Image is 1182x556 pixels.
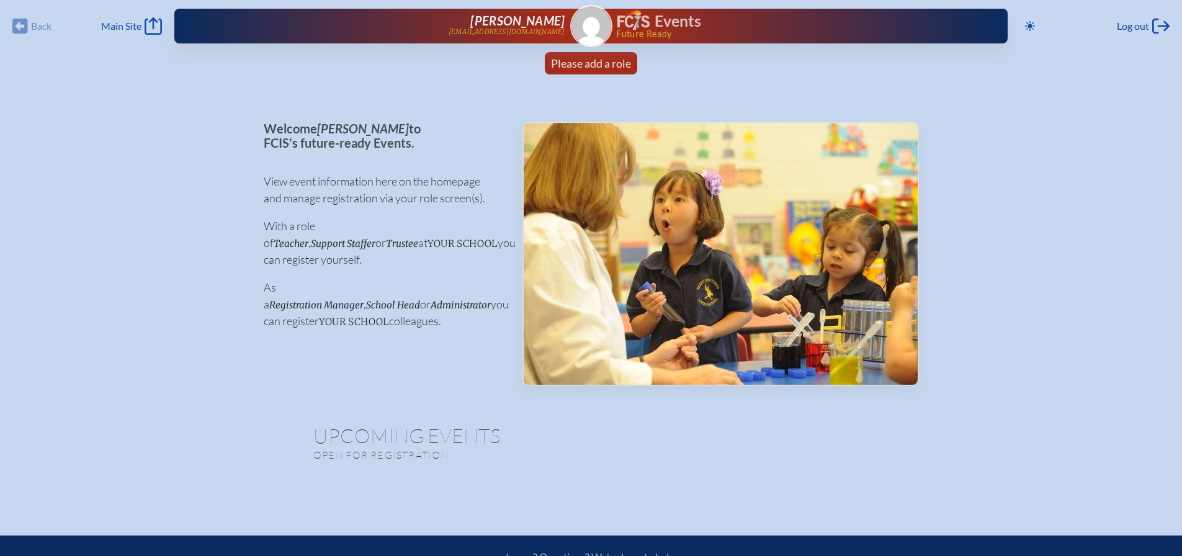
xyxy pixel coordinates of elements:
[264,122,503,150] p: Welcome to FCIS’s future-ready Events.
[386,238,418,249] span: Trustee
[571,6,611,46] img: Gravatar
[264,173,503,207] p: View event information here on the homepage and manage registration via your role screen(s).
[264,218,503,268] p: With a role of , or at you can register yourself.
[319,316,389,328] span: your school
[264,279,503,330] p: As a , or you can register colleagues.
[274,238,308,249] span: Teacher
[470,13,565,28] span: [PERSON_NAME]
[524,123,918,385] img: Events
[313,449,641,461] p: Open for registration
[313,426,869,446] h1: Upcoming Events
[551,56,631,70] span: Please add a role
[449,28,565,36] p: [EMAIL_ADDRESS][DOMAIN_NAME]
[1117,20,1149,32] span: Log out
[546,52,636,74] a: Please add a role
[570,5,612,47] a: Gravatar
[101,17,162,35] a: Main Site
[428,238,498,249] span: your school
[269,299,364,311] span: Registration Manager
[431,299,491,311] span: Administrator
[311,238,375,249] span: Support Staffer
[317,121,409,136] span: [PERSON_NAME]
[366,299,420,311] span: School Head
[214,14,565,38] a: [PERSON_NAME][EMAIL_ADDRESS][DOMAIN_NAME]
[101,20,141,32] span: Main Site
[617,10,969,38] div: FCIS Events — Future ready
[616,30,968,38] span: Future Ready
